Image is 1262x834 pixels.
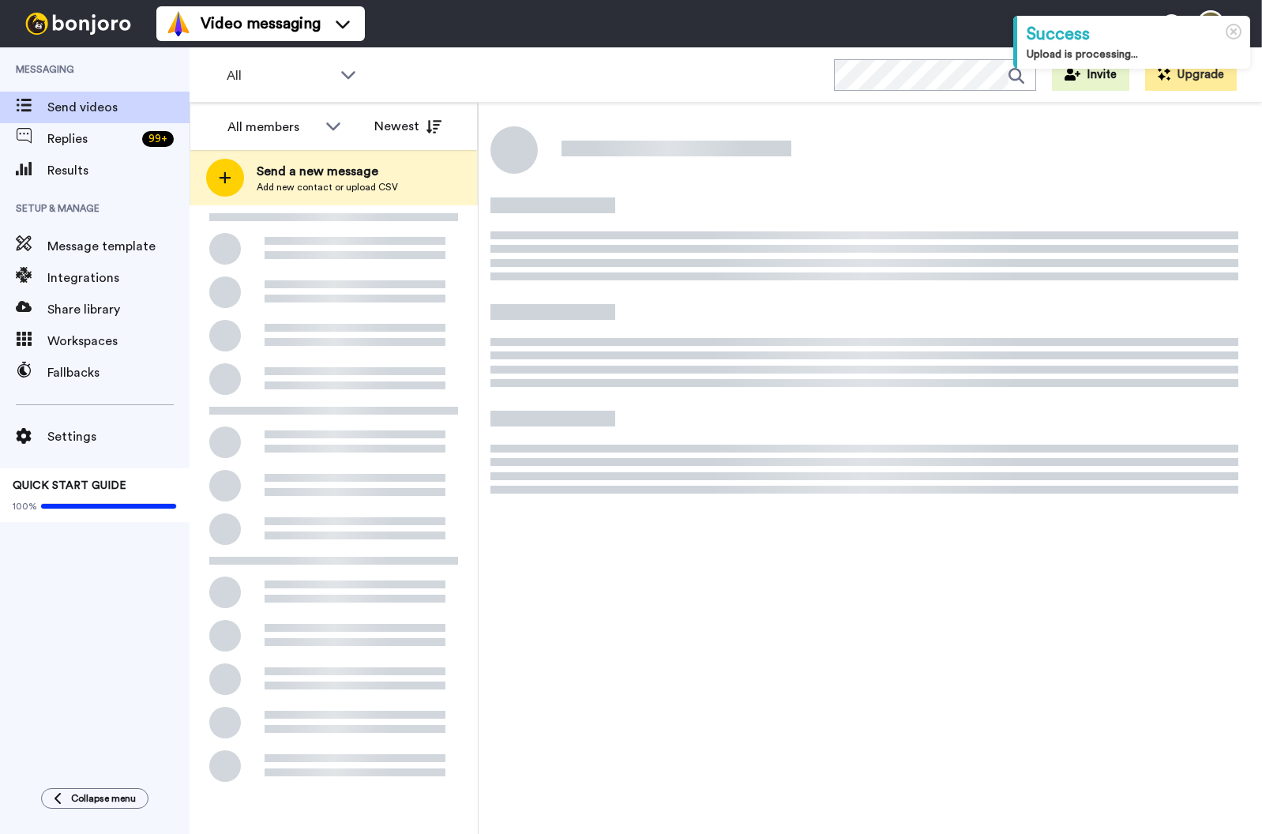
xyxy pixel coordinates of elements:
span: Add new contact or upload CSV [257,181,398,193]
button: Collapse menu [41,788,148,809]
button: Newest [362,111,453,142]
span: Message template [47,237,190,256]
button: Invite [1052,59,1129,91]
span: All [227,66,332,85]
span: Workspaces [47,332,190,351]
span: Settings [47,427,190,446]
span: Integrations [47,269,190,287]
span: Share library [47,300,190,319]
div: Upload is processing... [1027,47,1241,62]
div: Success [1027,22,1241,47]
span: Video messaging [201,13,321,35]
img: bj-logo-header-white.svg [19,13,137,35]
div: 99 + [142,131,174,147]
button: Upgrade [1145,59,1237,91]
span: QUICK START GUIDE [13,480,126,491]
span: Fallbacks [47,363,190,382]
span: 100% [13,500,37,513]
span: Results [47,161,190,180]
span: Collapse menu [71,792,136,805]
span: Send a new message [257,162,398,181]
span: Send videos [47,98,190,117]
img: vm-color.svg [166,11,191,36]
span: Replies [47,130,136,148]
div: All members [227,118,317,137]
